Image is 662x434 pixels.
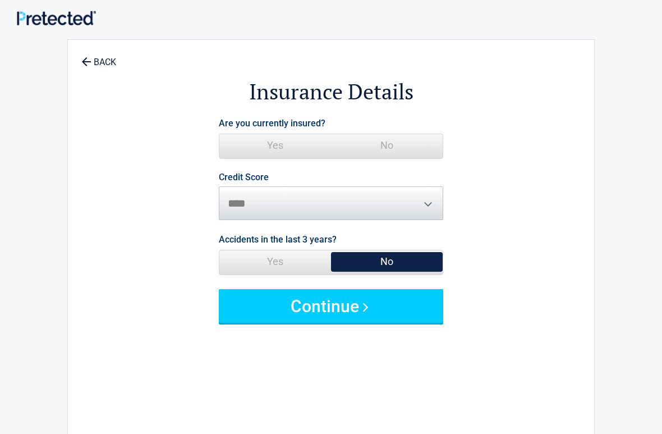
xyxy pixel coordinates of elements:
h2: Insurance Details [130,77,532,106]
label: Credit Score [219,173,269,182]
span: Yes [219,250,331,273]
label: Are you currently insured? [219,116,325,131]
label: Accidents in the last 3 years? [219,232,337,247]
img: Main Logo [17,11,96,25]
button: Continue [219,289,443,323]
span: No [331,250,443,273]
span: Yes [219,134,331,157]
a: BACK [79,47,118,67]
span: No [331,134,443,157]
